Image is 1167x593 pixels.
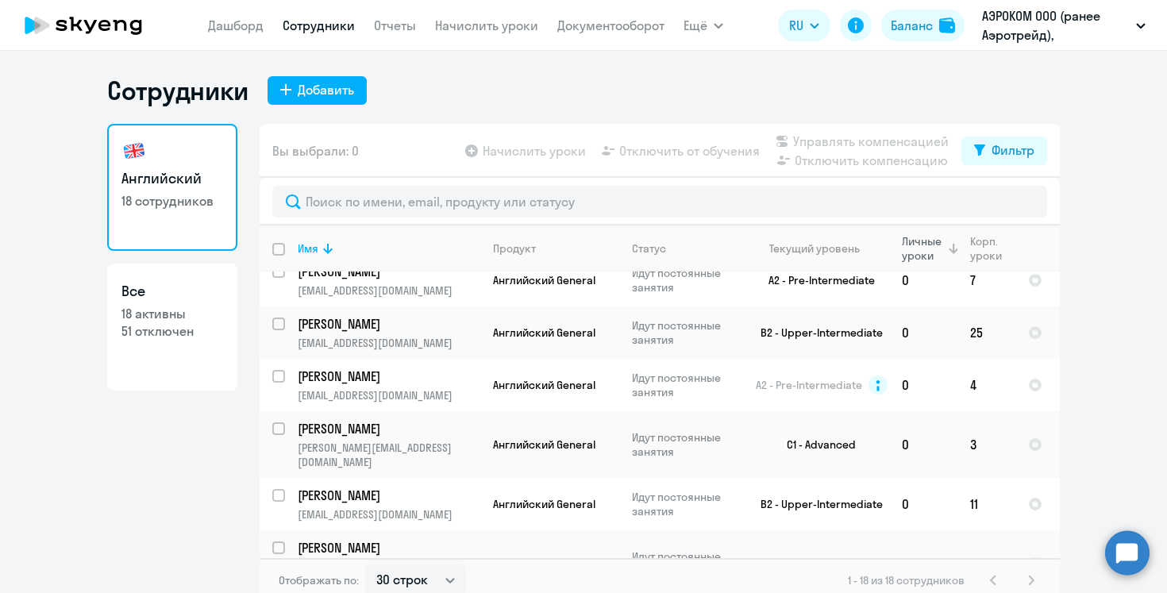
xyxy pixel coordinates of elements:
div: Продукт [493,241,536,256]
td: 25 [957,306,1015,359]
div: Корп. уроки [970,234,1004,263]
div: Баланс [891,16,933,35]
p: [EMAIL_ADDRESS][DOMAIN_NAME] [298,336,480,350]
img: balance [939,17,955,33]
p: [EMAIL_ADDRESS][DOMAIN_NAME] [298,283,480,298]
p: АЭРОКОМ ООО (ранее Аэротрейд), [GEOGRAPHIC_DATA], ООО [982,6,1130,44]
a: [PERSON_NAME] [298,368,480,385]
h1: Сотрудники [107,75,248,106]
div: Текущий уровень [769,241,860,256]
div: Продукт [493,241,618,256]
td: A2 - Pre-Intermediate [741,254,889,306]
p: Идут постоянные занятия [632,490,741,518]
td: 3 [957,411,1015,478]
p: [PERSON_NAME] [298,368,477,385]
td: C1 - Advanced [741,411,889,478]
td: 7 [957,254,1015,306]
div: Текущий уровень [754,241,888,256]
button: Фильтр [961,137,1047,165]
p: 51 отключен [121,322,223,340]
button: АЭРОКОМ ООО (ранее Аэротрейд), [GEOGRAPHIC_DATA], ООО [974,6,1154,44]
td: 0 [889,254,957,306]
img: english [121,138,147,164]
p: [PERSON_NAME] [298,420,477,437]
div: Статус [632,241,741,256]
span: Английский General [493,273,595,287]
span: Английский General [493,378,595,392]
input: Поиск по имени, email, продукту или статусу [272,186,1047,218]
div: Личные уроки [902,234,946,263]
p: 18 сотрудников [121,192,223,210]
a: [PERSON_NAME] [298,539,480,556]
span: Английский General [493,325,595,340]
p: [PERSON_NAME] [298,263,477,280]
div: Корп. уроки [970,234,1015,263]
td: 0 [889,306,957,359]
h3: Все [121,281,223,302]
a: Документооборот [557,17,664,33]
div: Имя [298,241,480,256]
td: B2 - Upper-Intermediate [741,306,889,359]
td: B2 - Upper-Intermediate [741,478,889,530]
p: [EMAIL_ADDRESS][DOMAIN_NAME] [298,507,480,522]
p: [EMAIL_ADDRESS][DOMAIN_NAME] [298,388,480,402]
p: [PERSON_NAME] [298,487,477,504]
div: Статус [632,241,666,256]
a: Отчеты [374,17,416,33]
td: 0 [889,478,957,530]
p: 18 активны [121,305,223,322]
span: Вы выбрали: 0 [272,141,359,160]
button: RU [778,10,830,41]
span: Английский General [493,437,595,452]
div: Фильтр [992,141,1034,160]
div: Имя [298,241,318,256]
td: 11 [957,478,1015,530]
td: 4 [957,359,1015,411]
span: 1 - 18 из 18 сотрудников [848,573,965,587]
a: Дашборд [208,17,264,33]
span: Ещё [684,16,707,35]
div: Добавить [298,80,354,99]
p: [PERSON_NAME][EMAIL_ADDRESS][DOMAIN_NAME] [298,441,480,469]
a: Все18 активны51 отключен [107,264,237,391]
p: [PERSON_NAME] [298,315,477,333]
td: 0 [889,411,957,478]
span: Английский General [493,497,595,511]
button: Балансbalance [881,10,965,41]
a: [PERSON_NAME] [298,420,480,437]
a: [PERSON_NAME] [298,487,480,504]
h3: Английский [121,168,223,189]
p: Идут постоянные занятия [632,549,741,578]
a: [PERSON_NAME] [298,263,480,280]
a: Сотрудники [283,17,355,33]
td: 0 [889,359,957,411]
button: Ещё [684,10,723,41]
div: Личные уроки [902,234,957,263]
span: A2 - Pre-Intermediate [756,378,862,392]
p: Идут постоянные занятия [632,371,741,399]
button: Добавить [268,76,367,105]
p: Идут постоянные занятия [632,430,741,459]
a: Начислить уроки [435,17,538,33]
span: Английский General [493,556,595,571]
p: [PERSON_NAME] [298,539,477,556]
span: Отображать по: [279,573,359,587]
span: RU [789,16,803,35]
p: Идут постоянные занятия [632,266,741,295]
p: Идут постоянные занятия [632,318,741,347]
a: [PERSON_NAME] [298,315,480,333]
a: Английский18 сотрудников [107,124,237,251]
